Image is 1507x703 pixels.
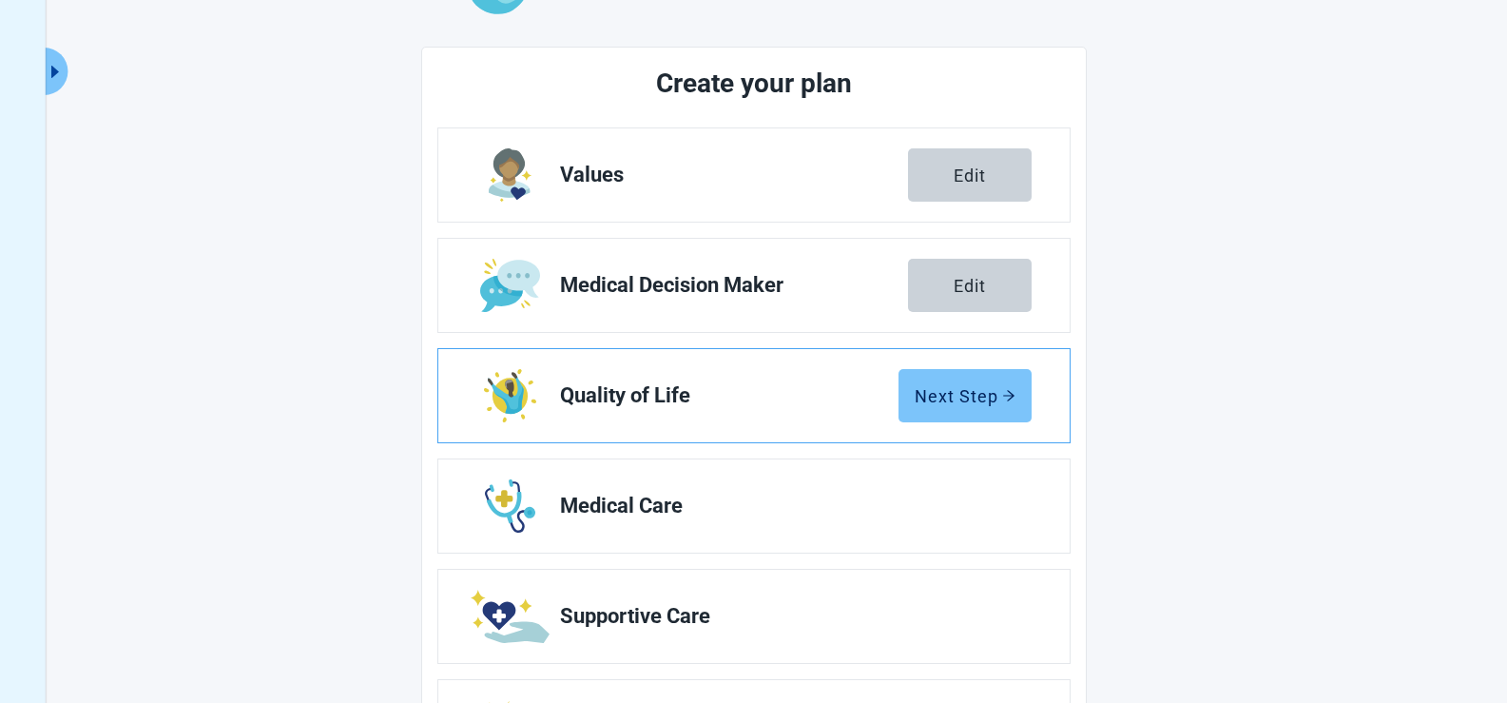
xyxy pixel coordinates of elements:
a: Edit Medical Care section [438,459,1070,553]
a: Edit Quality of Life section [438,349,1070,442]
a: Edit Supportive Care section [438,570,1070,663]
span: Quality of Life [560,384,898,407]
a: Edit Values section [438,128,1070,222]
button: Expand menu [44,48,68,95]
div: Edit [954,166,986,185]
div: Edit [954,276,986,295]
button: Edit [908,148,1032,202]
button: Next Steparrow-right [898,369,1032,422]
span: arrow-right [1002,389,1015,402]
span: Medical Decision Maker [560,274,908,297]
span: caret-right [46,63,64,81]
span: Values [560,164,908,186]
span: Medical Care [560,495,1016,517]
span: Supportive Care [560,605,1016,628]
h2: Create your plan [509,63,999,105]
button: Edit [908,259,1032,312]
div: Next Step [915,386,1015,405]
a: Edit Medical Decision Maker section [438,239,1070,332]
